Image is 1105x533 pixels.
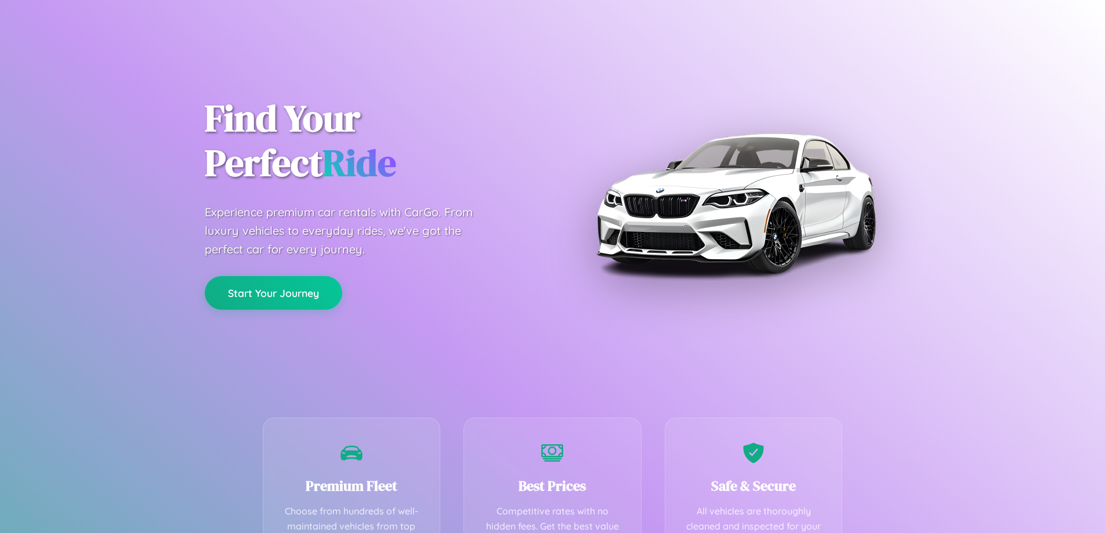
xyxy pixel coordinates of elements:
[205,96,535,186] h1: Find Your Perfect
[205,203,495,259] p: Experience premium car rentals with CarGo. From luxury vehicles to everyday rides, we've got the ...
[481,476,624,495] h3: Best Prices
[683,476,825,495] h3: Safe & Secure
[323,137,396,188] span: Ride
[281,476,423,495] h3: Premium Fleet
[205,276,342,310] button: Start Your Journey
[590,58,881,348] img: Premium BMW car rental vehicle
